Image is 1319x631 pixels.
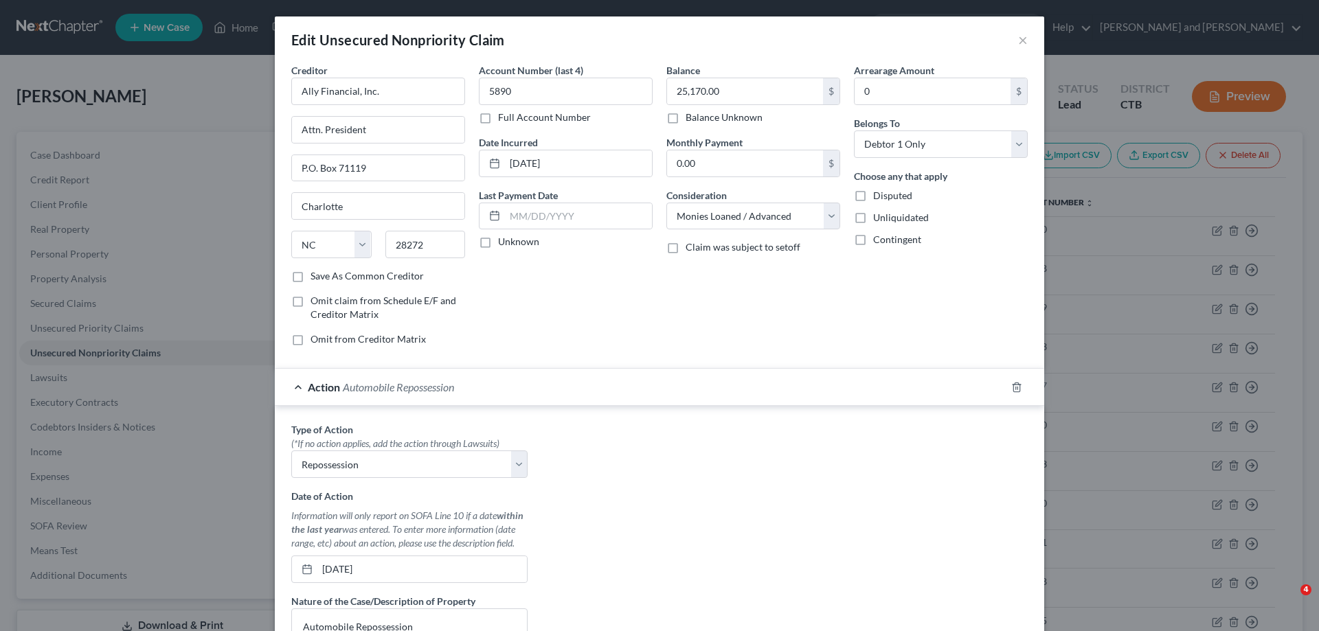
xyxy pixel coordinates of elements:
[854,117,900,129] span: Belongs To
[479,63,583,78] label: Account Number (last 4)
[291,30,505,49] div: Edit Unsecured Nonpriority Claim
[854,63,934,78] label: Arrearage Amount
[667,150,823,176] input: 0.00
[292,155,464,181] input: Apt, Suite, etc...
[1011,78,1027,104] div: $
[479,188,558,203] label: Last Payment Date
[873,233,921,245] span: Contingent
[666,135,743,150] label: Monthly Payment
[498,111,591,124] label: Full Account Number
[479,78,653,105] input: XXXX
[291,78,465,105] input: Search creditor by name...
[873,211,929,223] span: Unliquidated
[308,380,340,393] span: Action
[1272,584,1305,617] iframe: Intercom live chat
[666,63,700,78] label: Balance
[498,235,539,249] label: Unknown
[479,135,538,150] label: Date Incurred
[291,65,328,76] span: Creditor
[292,193,464,219] input: Enter city...
[317,556,527,582] input: MM/DD/YYYY
[686,111,763,124] label: Balance Unknown
[291,594,475,608] label: Nature of the Case/Description of Property
[311,333,426,345] span: Omit from Creditor Matrix
[1300,584,1311,595] span: 4
[343,380,454,393] span: Automobile Repossession
[667,78,823,104] input: 0.00
[291,509,528,550] div: Information will only report on SOFA Line 10 if a date was entered. To enter more information (da...
[291,489,353,503] label: Date of Action
[873,190,912,201] span: Disputed
[505,150,652,176] input: MM/DD/YYYY
[291,437,528,450] div: (*If no action applies, add the action through Lawsuits)
[311,295,456,320] span: Omit claim from Schedule E/F and Creditor Matrix
[686,241,800,253] span: Claim was subject to setoff
[854,169,947,183] label: Choose any that apply
[292,117,464,143] input: Enter address...
[505,203,652,229] input: MM/DD/YYYY
[823,78,839,104] div: $
[311,269,424,283] label: Save As Common Creditor
[855,78,1011,104] input: 0.00
[1018,32,1028,48] button: ×
[823,150,839,176] div: $
[666,188,727,203] label: Consideration
[385,231,466,258] input: Enter zip...
[291,424,353,435] span: Type of Action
